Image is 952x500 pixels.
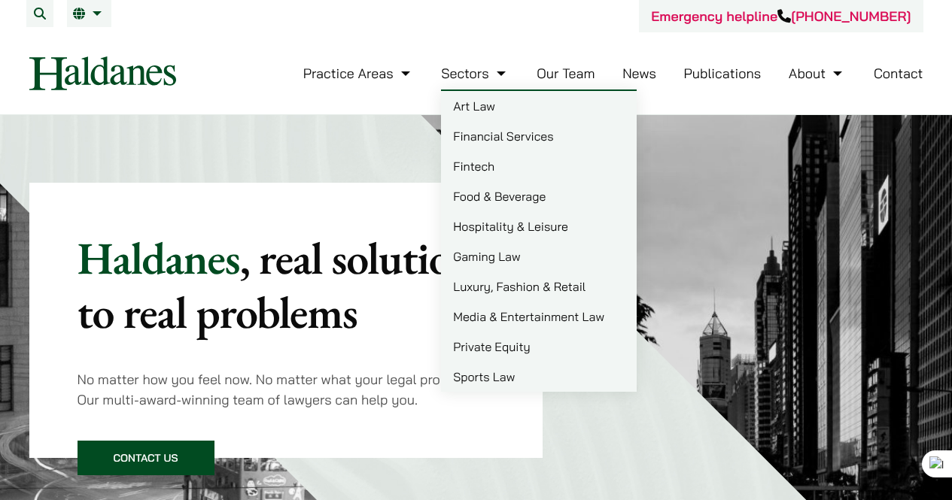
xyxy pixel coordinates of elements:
p: No matter how you feel now. No matter what your legal problem is. Our multi-award-winning team of... [78,369,495,410]
a: Fintech [441,151,637,181]
a: Contact [874,65,923,82]
p: Haldanes [78,231,495,339]
a: Luxury, Fashion & Retail [441,271,637,302]
a: Food & Beverage [441,181,637,211]
a: Hospitality & Leisure [441,211,637,241]
a: Publications [684,65,762,82]
a: Financial Services [441,121,637,151]
a: About [789,65,846,82]
mark: , real solutions to real problems [78,229,490,341]
a: Practice Areas [303,65,414,82]
a: Emergency helpline[PHONE_NUMBER] [651,8,911,25]
a: Our Team [537,65,595,82]
a: EN [73,8,105,20]
a: Art Law [441,91,637,121]
a: Gaming Law [441,241,637,271]
a: News [622,65,656,82]
a: Contact Us [78,441,214,475]
a: Media & Entertainment Law [441,302,637,332]
a: Sectors [441,65,509,82]
a: Sports Law [441,362,637,392]
a: Private Equity [441,332,637,362]
img: Logo of Haldanes [29,56,176,90]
